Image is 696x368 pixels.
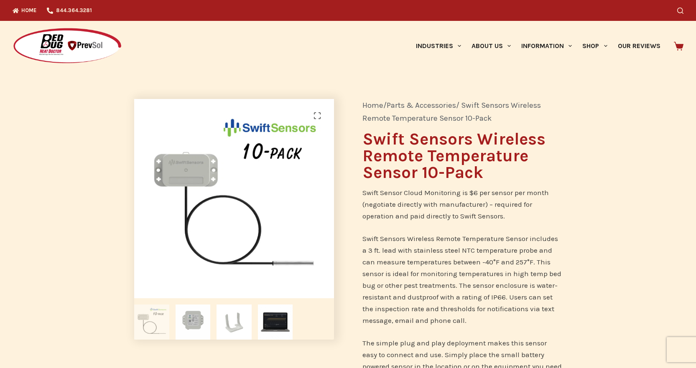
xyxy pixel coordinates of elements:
a: About Us [466,21,516,71]
p: Swift Sensors Wireless Remote Temperature Sensor includes a 3 ft. lead with stainless steel NTC t... [362,233,562,326]
a: View full-screen image gallery [309,107,326,124]
a: Home [362,101,383,110]
img: Swift Sensors stand for the gateway [217,305,251,339]
a: Swift Sensors gateway [334,194,533,202]
img: Swift Sensors gateway [176,305,210,339]
nav: Primary [410,21,665,71]
nav: Breadcrumb [362,99,562,125]
a: Industries [410,21,466,71]
a: Our Reviews [612,21,665,71]
img: Swift Sensors gateway [334,99,533,298]
img: Swift Sensors online portal [258,305,293,339]
h1: Swift Sensors Wireless Remote Temperature Sensor 10-Pack [362,131,562,181]
a: Swift Sensors temperature monitoring system 10-pack [134,194,334,202]
button: Search [677,8,683,14]
a: Information [516,21,577,71]
img: Swift Sensors temperature monitoring system 10-pack [134,99,334,298]
a: Shop [577,21,612,71]
img: Prevsol/Bed Bug Heat Doctor [13,28,122,65]
a: Parts & Accessories [387,101,456,110]
p: Swift Sensor Cloud Monitoring is $6 per sensor per month (negotiate directly with manufacturer) –... [362,187,562,222]
img: Swift Sensors temperature monitoring system 10-pack [134,305,169,339]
